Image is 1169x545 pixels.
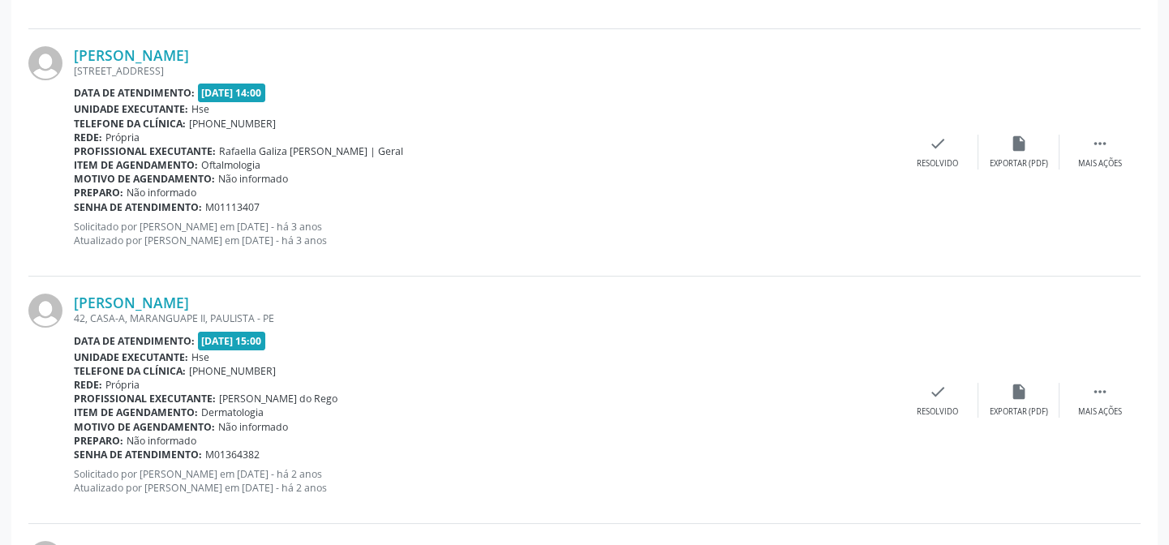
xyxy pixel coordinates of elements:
i:  [1091,135,1109,152]
span: [PERSON_NAME] do Rego [219,392,337,406]
b: Motivo de agendamento: [74,420,215,434]
b: Preparo: [74,434,123,448]
div: Exportar (PDF) [990,406,1048,418]
b: Rede: [74,131,102,144]
span: M01113407 [205,200,260,214]
b: Item de agendamento: [74,406,198,419]
a: [PERSON_NAME] [74,46,189,64]
div: 42, CASA-A, MARANGUAPE II, PAULISTA - PE [74,311,897,325]
b: Motivo de agendamento: [74,172,215,186]
span: [PHONE_NUMBER] [189,117,276,131]
b: Data de atendimento: [74,334,195,348]
span: M01364382 [205,448,260,461]
i:  [1091,383,1109,401]
b: Profissional executante: [74,144,216,158]
img: img [28,294,62,328]
b: Preparo: [74,186,123,200]
span: Própria [105,131,140,144]
i: insert_drive_file [1010,135,1028,152]
span: Não informado [127,434,196,448]
b: Data de atendimento: [74,86,195,100]
span: [DATE] 15:00 [198,332,266,350]
a: [PERSON_NAME] [74,294,189,311]
b: Telefone da clínica: [74,117,186,131]
div: Exportar (PDF) [990,158,1048,170]
span: Hse [191,102,209,116]
img: img [28,46,62,80]
div: Mais ações [1078,158,1122,170]
b: Senha de atendimento: [74,200,202,214]
div: Mais ações [1078,406,1122,418]
span: Própria [105,378,140,392]
span: Oftalmologia [201,158,260,172]
b: Rede: [74,378,102,392]
span: Hse [191,350,209,364]
b: Item de agendamento: [74,158,198,172]
b: Senha de atendimento: [74,448,202,461]
b: Profissional executante: [74,392,216,406]
span: [DATE] 14:00 [198,84,266,102]
span: Dermatologia [201,406,264,419]
i: check [929,383,947,401]
div: Resolvido [917,406,958,418]
b: Telefone da clínica: [74,364,186,378]
i: insert_drive_file [1010,383,1028,401]
div: Resolvido [917,158,958,170]
b: Unidade executante: [74,102,188,116]
b: Unidade executante: [74,350,188,364]
span: Rafaella Galiza [PERSON_NAME] | Geral [219,144,403,158]
span: Não informado [218,420,288,434]
div: [STREET_ADDRESS] [74,64,897,78]
span: [PHONE_NUMBER] [189,364,276,378]
p: Solicitado por [PERSON_NAME] em [DATE] - há 2 anos Atualizado por [PERSON_NAME] em [DATE] - há 2 ... [74,467,897,495]
p: Solicitado por [PERSON_NAME] em [DATE] - há 3 anos Atualizado por [PERSON_NAME] em [DATE] - há 3 ... [74,220,897,247]
span: Não informado [218,172,288,186]
span: Não informado [127,186,196,200]
i: check [929,135,947,152]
